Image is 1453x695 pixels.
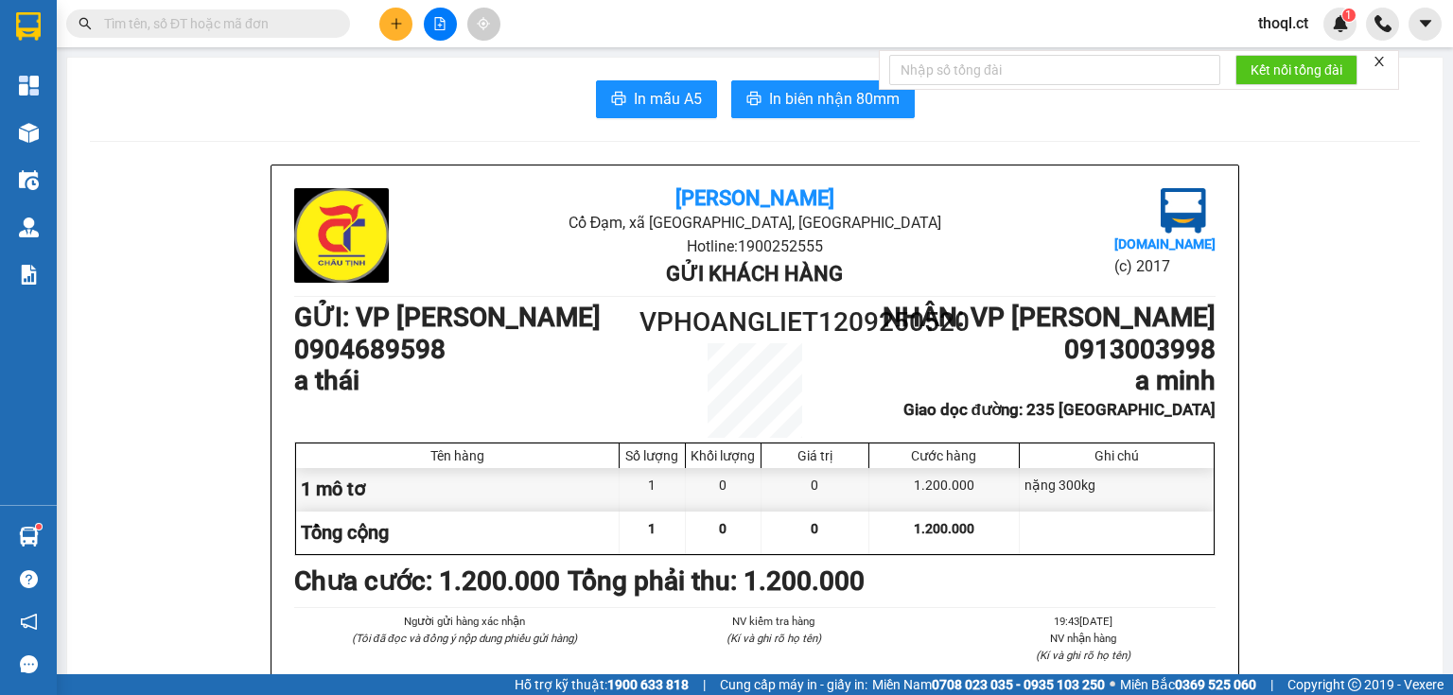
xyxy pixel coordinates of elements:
sup: 1 [36,524,42,530]
img: phone-icon [1374,15,1392,32]
h1: a minh [870,365,1216,397]
strong: 0369 525 060 [1175,677,1256,692]
span: question-circle [20,570,38,588]
span: notification [20,613,38,631]
input: Tìm tên, số ĐT hoặc mã đơn [104,13,327,34]
li: (c) 2017 [1114,254,1216,278]
span: aim [477,17,490,30]
span: Tổng cộng [301,521,389,544]
span: | [1270,674,1273,695]
strong: 1900 633 818 [607,677,689,692]
img: warehouse-icon [19,170,39,190]
div: nặng 300kg [1020,468,1214,511]
li: NV kiểm tra hàng [641,613,905,630]
div: Tên hàng [301,448,614,463]
b: Gửi khách hàng [666,262,843,286]
button: printerIn biên nhận 80mm [731,80,915,118]
div: Cước hàng [874,448,1014,463]
i: (Tôi đã đọc và đồng ý nộp dung phiếu gửi hàng) [352,632,577,645]
span: file-add [433,17,446,30]
span: Kết nối tổng đài [1251,60,1342,80]
i: (Kí và ghi rõ họ tên) [1036,649,1130,662]
span: printer [611,91,626,109]
div: 1.200.000 [869,468,1020,511]
div: Khối lượng [691,448,756,463]
li: Cổ Đạm, xã [GEOGRAPHIC_DATA], [GEOGRAPHIC_DATA] [447,211,1061,235]
input: Nhập số tổng đài [889,55,1220,85]
span: 1 [648,521,656,536]
li: Hotline: 1900252555 [447,235,1061,258]
img: dashboard-icon [19,76,39,96]
button: file-add [424,8,457,41]
span: ⚪️ [1110,681,1115,688]
img: logo.jpg [1161,188,1206,234]
h1: VPHOANGLIET1209250520 [639,302,870,343]
span: Cung cấp máy in - giấy in: [720,674,867,695]
div: 0 [762,468,869,511]
img: warehouse-icon [19,527,39,547]
div: 0 [686,468,762,511]
span: | [703,674,706,695]
span: copyright [1348,678,1361,691]
sup: 1 [1342,9,1356,22]
b: NHẬN : VP [PERSON_NAME] [883,302,1216,333]
i: (Kí và ghi rõ họ tên) [726,632,821,645]
h1: 0913003998 [870,334,1216,366]
span: close [1373,55,1386,68]
img: logo.jpg [294,188,389,283]
img: icon-new-feature [1332,15,1349,32]
img: warehouse-icon [19,217,39,237]
button: printerIn mẫu A5 [596,80,717,118]
img: logo-vxr [16,12,41,41]
li: Người gửi hàng xác nhận [332,613,596,630]
div: Ghi chú [1024,448,1209,463]
button: aim [467,8,500,41]
span: caret-down [1417,15,1434,32]
b: [DOMAIN_NAME] [1114,236,1216,252]
b: GỬI : VP [PERSON_NAME] [294,302,601,333]
span: Hỗ trợ kỹ thuật: [515,674,689,695]
span: Miền Bắc [1120,674,1256,695]
h1: a thái [294,365,639,397]
div: 1 mô tơ [296,468,620,511]
div: 1 [620,468,686,511]
div: Số lượng [624,448,680,463]
span: search [79,17,92,30]
span: In biên nhận 80mm [769,87,900,111]
div: Giá trị [766,448,864,463]
img: solution-icon [19,265,39,285]
span: 1.200.000 [914,521,974,536]
b: Giao dọc đường: 235 [GEOGRAPHIC_DATA] [903,400,1216,419]
span: plus [390,17,403,30]
b: Tổng phải thu: 1.200.000 [568,565,865,597]
b: Chưa cước : 1.200.000 [294,565,560,597]
li: NV nhận hàng [952,630,1216,647]
button: Kết nối tổng đài [1235,55,1357,85]
span: In mẫu A5 [634,87,702,111]
span: 0 [719,521,726,536]
h1: 0904689598 [294,334,639,366]
span: message [20,655,38,673]
span: 0 [811,521,818,536]
button: caret-down [1409,8,1442,41]
span: Miền Nam [872,674,1105,695]
b: [PERSON_NAME] [675,186,834,210]
img: warehouse-icon [19,123,39,143]
button: plus [379,8,412,41]
span: thoql.ct [1243,11,1323,35]
span: printer [746,91,762,109]
li: 19:43[DATE] [952,613,1216,630]
span: 1 [1345,9,1352,22]
strong: 0708 023 035 - 0935 103 250 [932,677,1105,692]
